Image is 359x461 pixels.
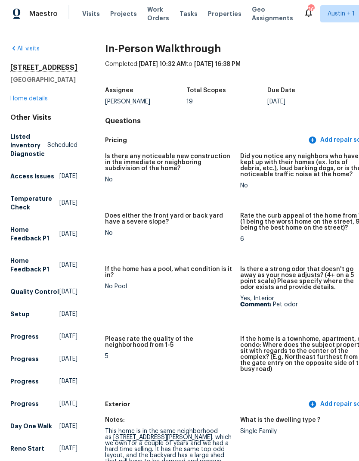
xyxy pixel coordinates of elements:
[59,172,77,181] span: [DATE]
[186,99,268,105] div: 19
[29,9,58,18] span: Maestro
[10,225,59,243] h5: Home Feedback P1
[105,353,233,359] div: 5
[105,177,233,183] div: No
[105,266,233,278] h5: If the home has a pool, what condition is it in?
[10,132,47,158] h5: Listed Inventory Diagnostic
[59,377,77,386] span: [DATE]
[10,194,59,212] h5: Temperature Check
[10,396,77,411] a: Progress[DATE]
[10,399,39,408] h5: Progress
[10,355,39,363] h5: Progress
[10,329,77,344] a: Progress[DATE]
[59,310,77,318] span: [DATE]
[10,422,52,430] h5: Day One Walk
[59,332,77,341] span: [DATE]
[82,9,100,18] span: Visits
[10,253,77,277] a: Home Feedback P1[DATE]
[10,310,30,318] h5: Setup
[105,417,125,423] h5: Notes:
[59,287,77,296] span: [DATE]
[267,87,295,93] h5: Due Date
[10,222,77,246] a: Home Feedback P1[DATE]
[10,168,77,184] a: Access Issues[DATE]
[10,96,48,102] a: Home details
[59,444,77,453] span: [DATE]
[59,261,77,269] span: [DATE]
[208,9,241,18] span: Properties
[10,284,77,299] a: Quality Control[DATE]
[105,400,306,409] h5: Exterior
[10,172,54,181] h5: Access Issues
[10,351,77,367] a: Progress[DATE]
[10,306,77,322] a: Setup[DATE]
[240,417,320,423] h5: What is the dwelling type ?
[194,61,241,67] span: [DATE] 16:38 PM
[105,87,133,93] h5: Assignee
[10,418,77,434] a: Day One Walk[DATE]
[10,441,77,456] a: Reno Start[DATE]
[59,230,77,238] span: [DATE]
[10,332,39,341] h5: Progress
[105,283,233,290] div: No Pool
[139,61,186,67] span: [DATE] 10:32 AM
[186,87,226,93] h5: Total Scopes
[105,230,233,236] div: No
[59,399,77,408] span: [DATE]
[10,46,40,52] a: All visits
[240,302,271,308] b: Comment:
[105,99,186,105] div: [PERSON_NAME]
[10,191,77,215] a: Temperature Check[DATE]
[110,9,137,18] span: Projects
[267,99,349,105] div: [DATE]
[59,422,77,430] span: [DATE]
[105,136,306,145] h5: Pricing
[10,287,59,296] h5: Quality Control
[105,153,233,171] h5: Is there any noticeable new construction in the immediate or neighboring subdivision of the home?
[105,213,233,225] h5: Does either the front yard or back yard have a severe slope?
[59,355,77,363] span: [DATE]
[10,444,44,453] h5: Reno Start
[179,11,198,17] span: Tasks
[252,5,293,22] span: Geo Assignments
[10,129,77,162] a: Listed Inventory DiagnosticScheduled
[10,256,59,274] h5: Home Feedback P1
[47,141,77,150] span: Scheduled
[59,199,77,207] span: [DATE]
[147,5,169,22] span: Work Orders
[308,5,314,14] div: 36
[10,374,77,389] a: Progress[DATE]
[10,377,39,386] h5: Progress
[328,9,355,18] span: Austin + 1
[10,113,77,122] div: Other Visits
[105,336,233,348] h5: Please rate the quality of the neighborhood from 1-5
